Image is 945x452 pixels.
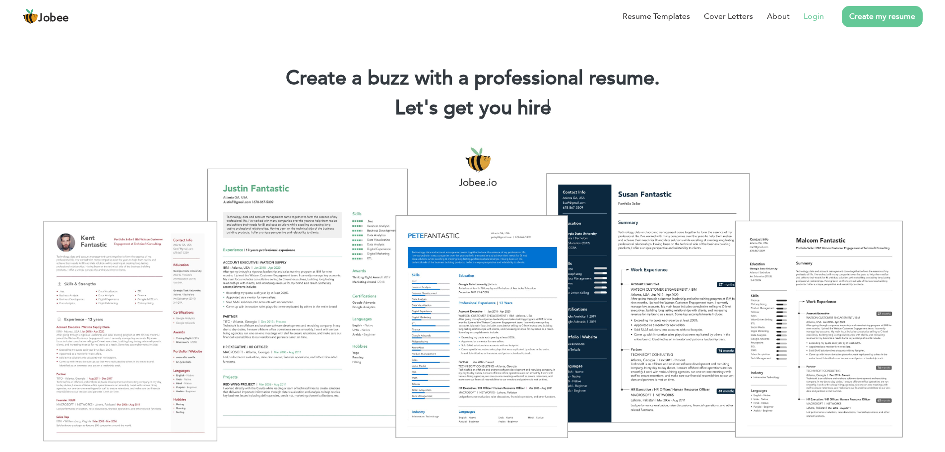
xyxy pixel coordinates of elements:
[546,94,551,122] span: |
[15,65,930,91] h1: Create a buzz with a professional resume.
[38,13,69,24] span: Jobee
[623,10,690,22] a: Resume Templates
[22,8,69,24] a: Jobee
[443,94,551,122] span: get you hire
[767,10,790,22] a: About
[22,8,38,24] img: jobee.io
[842,6,923,27] a: Create my resume
[15,95,930,121] h2: Let's
[804,10,824,22] a: Login
[704,10,753,22] a: Cover Letters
